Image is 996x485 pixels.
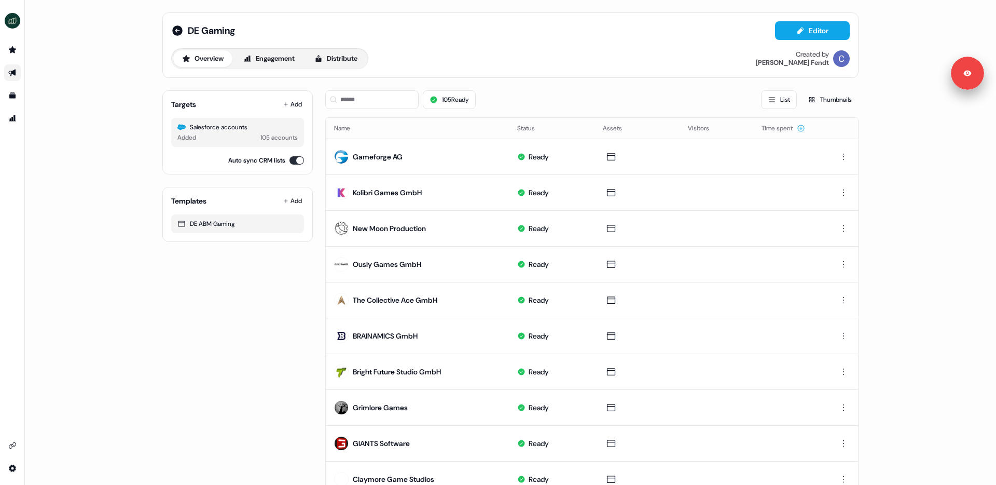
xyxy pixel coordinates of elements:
[4,42,21,58] a: Go to prospects
[260,132,298,143] div: 105 accounts
[4,437,21,454] a: Go to integrations
[529,187,549,198] div: Ready
[353,152,403,162] div: Gameforge AG
[281,97,304,112] button: Add
[177,219,298,229] div: DE ABM Gaming
[353,402,408,413] div: Grimlore Games
[4,64,21,81] a: Go to outbound experience
[334,119,363,138] button: Name
[228,155,285,166] label: Auto sync CRM lists
[171,196,206,206] div: Templates
[353,438,410,449] div: GIANTS Software
[234,50,303,67] button: Engagement
[775,26,850,37] a: Editor
[529,223,549,234] div: Ready
[353,331,418,341] div: BRAINAMICS GmbH
[177,122,298,132] div: Salesforce accounts
[529,331,549,341] div: Ready
[353,367,441,377] div: Bright Future Studio GmbH
[529,438,549,449] div: Ready
[756,59,829,67] div: [PERSON_NAME] Fendt
[529,402,549,413] div: Ready
[353,223,426,234] div: New Moon Production
[517,119,547,138] button: Status
[529,152,549,162] div: Ready
[171,99,196,110] div: Targets
[529,259,549,270] div: Ready
[353,187,422,198] div: Kolibri Games GmbH
[529,367,549,377] div: Ready
[762,119,805,138] button: Time spent
[688,119,722,138] button: Visitors
[306,50,366,67] button: Distribute
[423,90,476,109] button: 105Ready
[177,132,196,143] div: Added
[833,50,850,67] img: Catherine
[353,259,421,270] div: Ously Games GmbH
[4,110,21,127] a: Go to attribution
[4,87,21,104] a: Go to templates
[353,295,437,305] div: The Collective Ace GmbH
[529,474,549,484] div: Ready
[594,118,680,139] th: Assets
[188,24,235,37] span: DE Gaming
[801,90,859,109] button: Thumbnails
[4,460,21,477] a: Go to integrations
[775,21,850,40] button: Editor
[353,474,434,484] div: Claymore Game Studios
[796,50,829,59] div: Created by
[281,194,304,208] button: Add
[529,295,549,305] div: Ready
[761,90,797,109] button: List
[173,50,232,67] button: Overview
